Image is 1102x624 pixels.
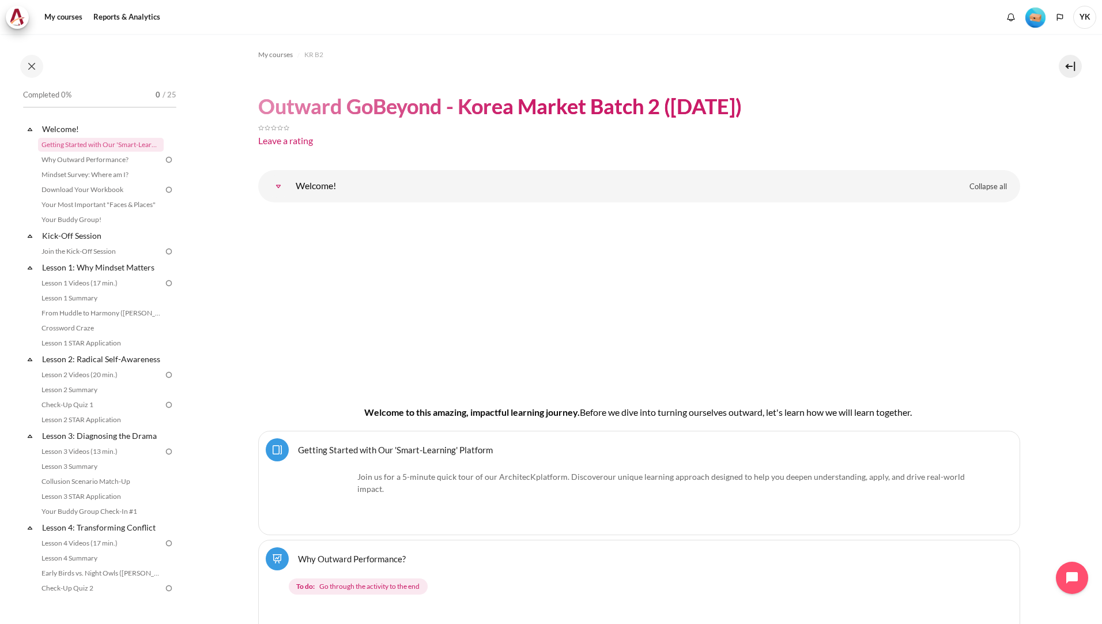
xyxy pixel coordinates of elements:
[1073,6,1096,29] span: YK
[40,351,164,367] a: Lesson 2: Radical Self-Awareness
[961,177,1016,197] a: Collapse all
[304,48,323,62] a: KR B2
[24,262,36,273] span: Collapse
[1021,6,1050,28] a: Level #1
[38,336,164,350] a: Lesson 1 STAR Application
[38,398,164,412] a: Check-Up Quiz 1
[24,123,36,135] span: Collapse
[6,6,35,29] a: Architeck Architeck
[164,155,174,165] img: To do
[164,278,174,288] img: To do
[38,536,164,550] a: Lesson 4 Videos (17 min.)
[258,135,313,146] a: Leave a rating
[38,475,164,488] a: Collusion Scenario Match-Up
[38,490,164,503] a: Lesson 3 STAR Application
[1002,9,1020,26] div: Show notification window with no new notifications
[164,446,174,457] img: To do
[164,370,174,380] img: To do
[164,185,174,195] img: To do
[38,505,164,518] a: Your Buddy Group Check-In #1
[1051,9,1069,26] button: Languages
[298,553,406,564] a: Why Outward Performance?
[38,183,164,197] a: Download Your Workbook
[258,46,1020,64] nav: Navigation bar
[38,168,164,182] a: Mindset Survey: Where am I?
[38,276,164,290] a: Lesson 1 Videos (17 min.)
[38,245,164,258] a: Join the Kick-Off Session
[38,138,164,152] a: Getting Started with Our 'Smart-Learning' Platform
[38,198,164,212] a: Your Most Important "Faces & Places"
[586,407,912,418] span: efore we dive into turning ourselves outward, let's learn how we will learn together.
[24,230,36,242] span: Collapse
[38,291,164,305] a: Lesson 1 Summary
[295,405,983,419] h4: Welcome to this amazing, impactful learning journey.
[38,321,164,335] a: Crossword Craze
[38,383,164,397] a: Lesson 2 Summary
[319,581,420,592] span: Go through the activity to the end
[40,121,164,137] a: Welcome!
[296,471,353,528] img: platform logo
[40,520,164,535] a: Lesson 4: Transforming Conflict
[1025,6,1046,28] div: Level #1
[40,428,164,443] a: Lesson 3: Diagnosing the Drama
[38,566,164,580] a: Early Birds vs. Night Owls ([PERSON_NAME]'s Story)
[24,354,36,365] span: Collapse
[258,48,293,62] a: My courses
[89,6,164,29] a: Reports & Analytics
[163,89,176,101] span: / 25
[38,153,164,167] a: Why Outward Performance?
[156,89,160,101] span: 0
[357,472,965,494] span: our unique learning approach designed to help you deepen understanding, apply, and drive real-wor...
[38,213,164,227] a: Your Buddy Group!
[969,181,1007,193] span: Collapse all
[164,583,174,593] img: To do
[38,306,164,320] a: From Huddle to Harmony ([PERSON_NAME]'s Story)
[9,9,25,26] img: Architeck
[38,551,164,565] a: Lesson 4 Summary
[1073,6,1096,29] a: User menu
[267,175,290,198] a: Welcome!
[580,407,586,418] span: B
[289,576,994,597] div: Completion requirements for Why Outward Performance?
[1025,7,1046,28] img: Level #1
[38,581,164,595] a: Check-Up Quiz 2
[296,471,983,495] p: Join us for a 5-minute quick tour of our ArchitecK platform. Discover
[164,246,174,257] img: To do
[24,430,36,442] span: Collapse
[38,368,164,382] a: Lesson 2 Videos (20 min.)
[38,413,164,427] a: Lesson 2 STAR Application
[258,50,293,60] span: My courses
[357,472,965,494] span: .
[38,460,164,473] a: Lesson 3 Summary
[164,538,174,548] img: To do
[38,445,164,458] a: Lesson 3 Videos (13 min.)
[298,444,493,455] a: Getting Started with Our 'Smart-Learning' Platform
[296,581,315,592] strong: To do:
[164,400,174,410] img: To do
[40,260,164,275] a: Lesson 1: Why Mindset Matters
[40,6,86,29] a: My courses
[258,93,742,120] h1: Outward GoBeyond - Korea Market Batch 2 ([DATE])
[24,522,36,533] span: Collapse
[304,50,323,60] span: KR B2
[40,228,164,243] a: Kick-Off Session
[23,89,71,101] span: Completed 0%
